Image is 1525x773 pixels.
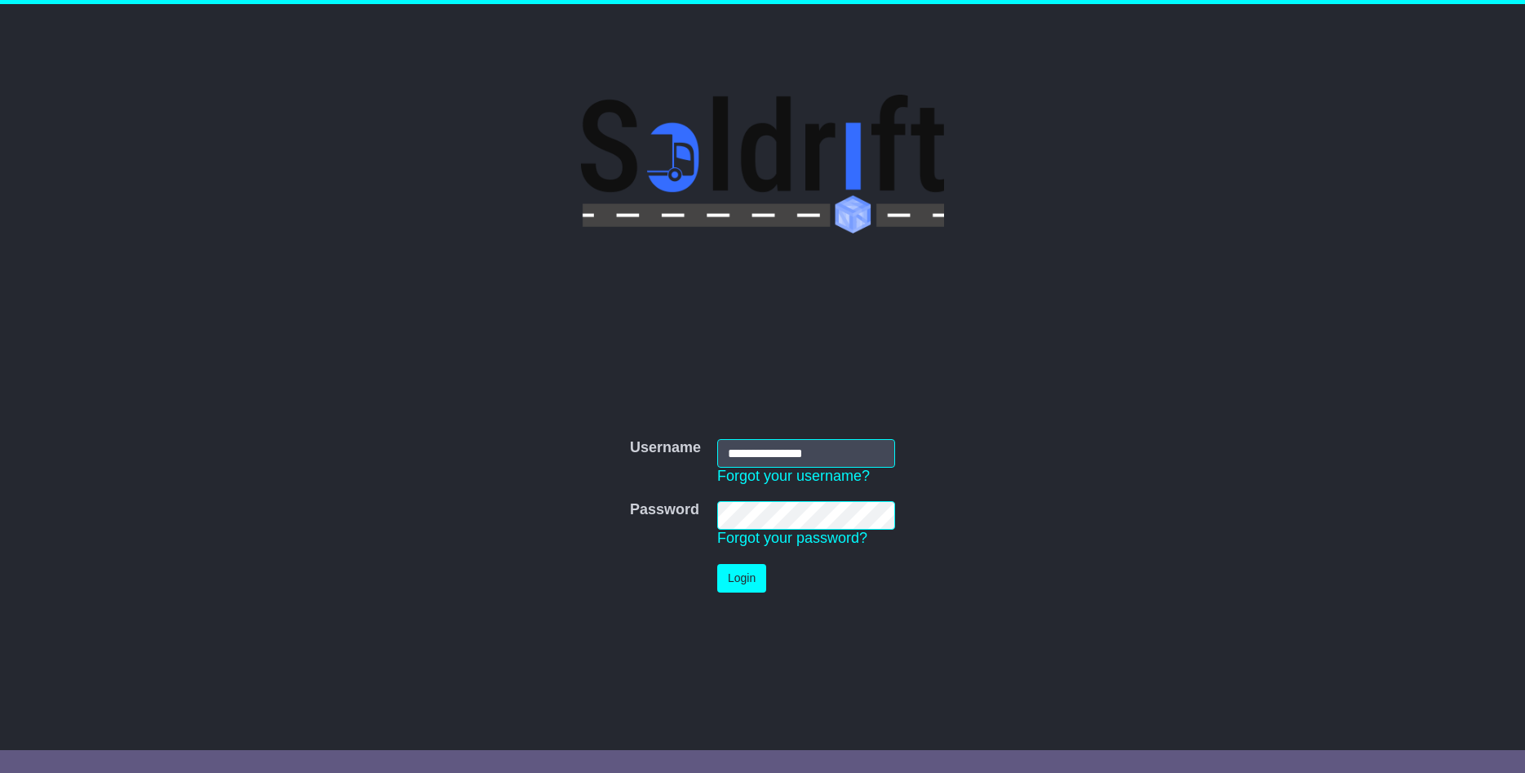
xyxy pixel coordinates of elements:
[717,468,870,484] a: Forgot your username?
[717,530,867,546] a: Forgot your password?
[717,564,766,593] button: Login
[581,95,944,233] img: Soldrift Pty Ltd
[630,501,699,519] label: Password
[630,439,701,457] label: Username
